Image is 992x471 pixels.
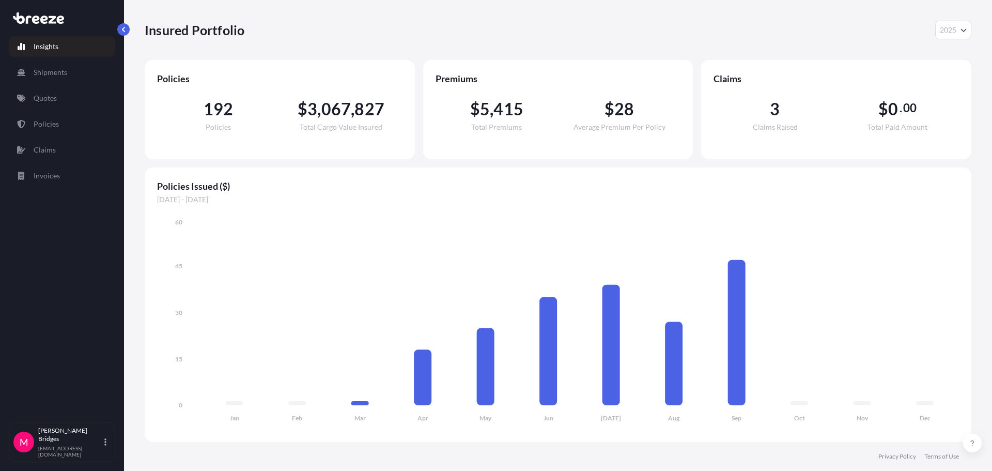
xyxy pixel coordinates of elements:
p: [PERSON_NAME] Bridges [38,427,102,443]
p: Policies [34,119,59,129]
a: Terms of Use [924,452,959,461]
button: Year Selector [935,21,971,39]
tspan: 45 [175,262,182,270]
span: 3 [770,101,780,117]
span: 5 [480,101,490,117]
span: Policies [206,124,231,131]
span: $ [878,101,888,117]
tspan: Dec [920,414,931,422]
span: Total Premiums [471,124,522,131]
span: , [351,101,354,117]
span: , [490,101,493,117]
span: Premiums [436,72,681,85]
p: Quotes [34,93,57,103]
a: Insights [9,36,115,57]
tspan: Mar [354,414,366,422]
tspan: 0 [179,401,182,409]
tspan: [DATE] [601,414,621,422]
p: Shipments [34,67,67,78]
tspan: May [479,414,492,422]
span: 415 [493,101,523,117]
span: Average Premium Per Policy [574,124,665,131]
p: Claims [34,145,56,155]
span: . [900,104,902,112]
p: Insured Portfolio [145,22,244,38]
span: 827 [354,101,384,117]
tspan: Oct [794,414,805,422]
span: , [317,101,321,117]
span: Claims [714,72,959,85]
tspan: Jun [544,414,553,422]
span: $ [470,101,480,117]
span: 3 [307,101,317,117]
tspan: Apr [417,414,428,422]
tspan: Aug [668,414,680,422]
p: Insights [34,41,58,52]
span: Policies [157,72,402,85]
a: Policies [9,114,115,134]
a: Privacy Policy [878,452,916,461]
tspan: 30 [175,309,182,316]
a: Claims [9,140,115,160]
a: Shipments [9,62,115,83]
span: $ [605,101,614,117]
tspan: Feb [292,414,302,422]
p: Invoices [34,171,60,181]
tspan: 15 [175,355,182,363]
a: Quotes [9,88,115,109]
a: Invoices [9,165,115,186]
span: 192 [204,101,234,117]
span: 28 [614,101,634,117]
tspan: Sep [732,414,741,422]
span: Policies Issued ($) [157,180,959,192]
span: 2025 [940,25,956,35]
span: Claims Raised [753,124,798,131]
span: [DATE] - [DATE] [157,194,959,205]
span: Total Cargo Value Insured [300,124,382,131]
span: 067 [321,101,351,117]
tspan: Jan [230,414,239,422]
span: 00 [903,104,917,112]
p: [EMAIL_ADDRESS][DOMAIN_NAME] [38,445,102,458]
span: M [20,437,28,447]
span: 0 [888,101,898,117]
tspan: Nov [857,414,869,422]
tspan: 60 [175,218,182,226]
span: Total Paid Amount [867,124,927,131]
span: $ [298,101,307,117]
